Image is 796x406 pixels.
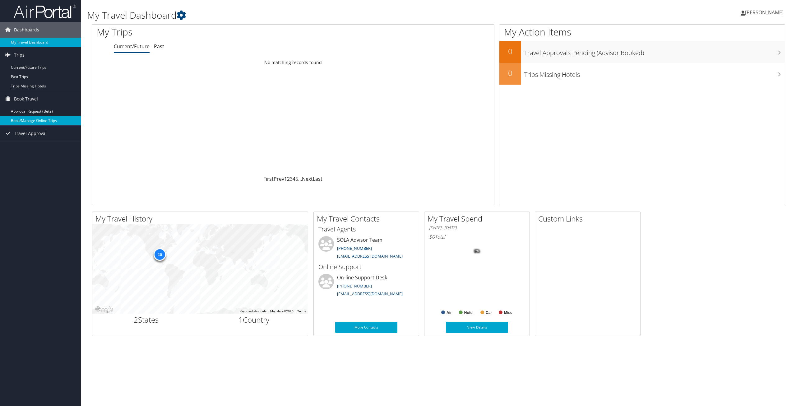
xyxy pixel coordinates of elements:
[337,253,403,259] a: [EMAIL_ADDRESS][DOMAIN_NAME]
[14,22,39,38] span: Dashboards
[429,233,435,240] span: $0
[524,45,785,57] h3: Travel Approvals Pending (Advisor Booked)
[238,315,243,325] span: 1
[317,213,419,224] h2: My Travel Contacts
[429,233,525,240] h6: Total
[486,310,492,315] text: Car
[524,67,785,79] h3: Trips Missing Hotels
[315,274,417,299] li: On-line Support Desk
[745,9,784,16] span: [PERSON_NAME]
[499,46,521,57] h2: 0
[293,175,295,182] a: 4
[499,68,521,78] h2: 0
[318,263,414,271] h3: Online Support
[499,41,785,63] a: 0Travel Approvals Pending (Advisor Booked)
[92,57,494,68] td: No matching records found
[429,225,525,231] h6: [DATE] - [DATE]
[474,250,479,253] tspan: 0%
[287,175,290,182] a: 2
[337,291,403,296] a: [EMAIL_ADDRESS][DOMAIN_NAME]
[134,315,138,325] span: 2
[154,43,164,50] a: Past
[313,175,322,182] a: Last
[14,91,38,107] span: Book Travel
[240,309,266,314] button: Keyboard shortcuts
[297,310,306,313] a: Terms (opens in new tab)
[97,315,196,325] h2: States
[95,213,308,224] h2: My Travel History
[114,43,150,50] a: Current/Future
[428,213,530,224] h2: My Travel Spend
[446,322,508,333] a: View Details
[337,283,372,289] a: [PHONE_NUMBER]
[302,175,313,182] a: Next
[298,175,302,182] span: …
[464,310,474,315] text: Hotel
[14,126,47,141] span: Travel Approval
[94,306,114,314] img: Google
[741,3,790,22] a: [PERSON_NAME]
[94,306,114,314] a: Open this area in Google Maps (opens a new window)
[499,63,785,85] a: 0Trips Missing Hotels
[205,315,303,325] h2: Country
[318,225,414,234] h3: Travel Agents
[87,9,556,22] h1: My Travel Dashboard
[270,310,294,313] span: Map data ©2025
[274,175,284,182] a: Prev
[295,175,298,182] a: 5
[447,310,452,315] text: Air
[335,322,397,333] a: More Contacts
[538,213,640,224] h2: Custom Links
[154,248,166,261] div: 10
[499,26,785,39] h1: My Action Items
[14,4,76,19] img: airportal-logo.png
[290,175,293,182] a: 3
[337,245,372,251] a: [PHONE_NUMBER]
[504,310,512,315] text: Misc
[97,26,322,39] h1: My Trips
[263,175,274,182] a: First
[284,175,287,182] a: 1
[315,236,417,262] li: SOLA Advisor Team
[14,47,25,63] span: Trips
